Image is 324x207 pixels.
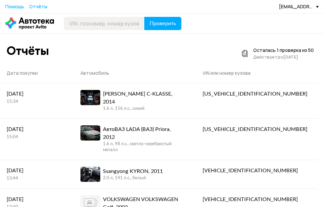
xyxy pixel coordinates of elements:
a: Помощь [5,3,24,10]
div: [VEHICLE_IDENTIFICATION_NUMBER] [203,167,307,175]
div: [DATE] [7,167,61,175]
div: Отчёты [7,44,49,58]
div: 2.0 л, 141 л.c., белый [103,175,163,181]
div: Осталась 1 проверка из 50 [253,47,314,54]
input: VIN, госномер, номер кузова [64,17,145,30]
div: [DATE] [7,90,61,98]
div: [US_VEHICLE_IDENTIFICATION_NUMBER] [203,125,307,133]
div: 15:34 [7,99,61,105]
div: Автомобиль [80,70,183,76]
div: VIN или номер кузова [203,70,307,76]
div: Ssangyong KYRON, 2011 [103,167,163,175]
div: 1.6 л, 98 л.c., светло-серебристый металл [103,141,183,153]
a: [US_VEHICLE_IDENTIFICATION_NUMBER] [193,83,317,104]
a: [US_VEHICLE_IDENTIFICATION_NUMBER] [193,119,317,140]
div: [DATE] [7,195,61,203]
a: АвтоВАЗ LADA (ВАЗ) Priora, 20121.6 л, 98 л.c., светло-серебристый металл [70,119,193,160]
div: Действует до [DATE] [253,54,314,60]
a: [VEHICLE_IDENTIFICATION_NUMBER] [193,160,317,181]
div: [EMAIL_ADDRESS][DOMAIN_NAME] [279,3,319,10]
a: [PERSON_NAME] C-KLASSE, 20141.6 л, 156 л.c., синий [70,83,193,118]
div: 1.6 л, 156 л.c., синий [103,106,183,112]
div: [DATE] [7,125,61,133]
div: 15:04 [7,134,61,140]
a: Ssangyong KYRON, 20112.0 л, 141 л.c., белый [70,160,193,188]
a: Отчёты [29,3,47,10]
button: Проверить [144,17,181,30]
div: [US_VEHICLE_IDENTIFICATION_NUMBER] [203,90,307,98]
span: Проверить [150,21,176,26]
div: 13:44 [7,176,61,182]
div: [PERSON_NAME] C-KLASSE, 2014 [103,90,183,106]
div: [VEHICLE_IDENTIFICATION_NUMBER] [203,195,307,203]
div: Дата покупки [7,70,61,76]
div: АвтоВАЗ LADA (ВАЗ) Priora, 2012 [103,125,183,141]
